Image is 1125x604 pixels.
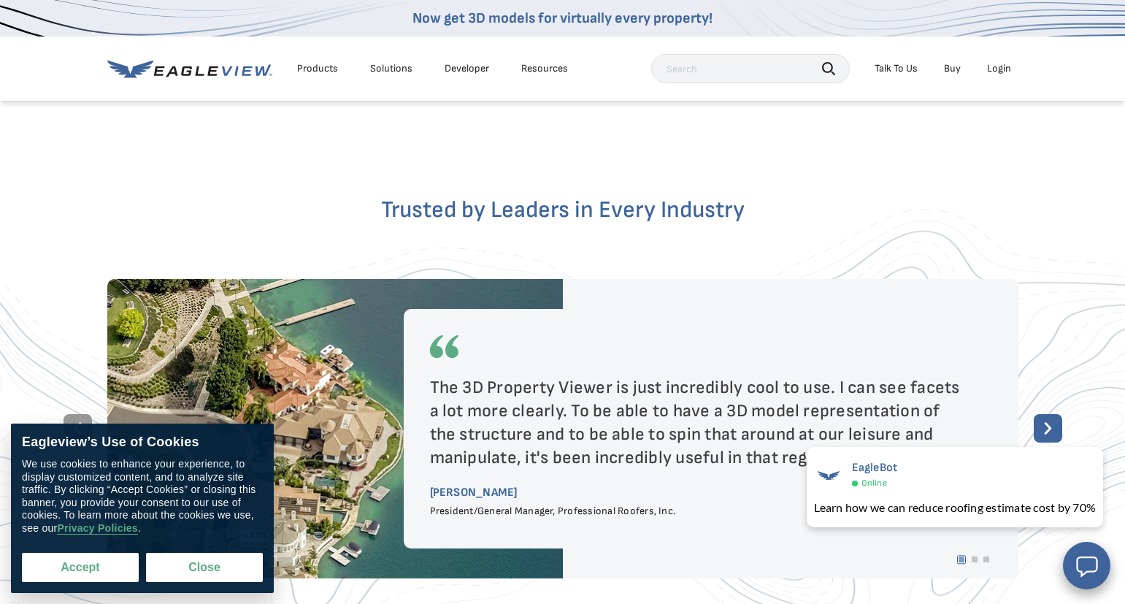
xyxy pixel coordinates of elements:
div: Eagleview’s Use of Cookies [22,435,263,451]
div: Login [987,62,1011,75]
a: Buy [944,62,961,75]
a: Developer [445,62,489,75]
button: Open chat window [1063,542,1110,589]
span: Online [861,478,887,489]
a: Now get 3D models for virtually every property! [412,9,713,27]
div: The 3D Property Viewer is just incredibly cool to use. I can see facets a lot more clearly. To be... [430,376,970,470]
div: Solutions [370,62,412,75]
a: Privacy Policies [57,522,137,535]
div: We use cookies to enhance your experience, to display customized content, and to analyze site tra... [22,458,263,535]
div: Products [297,62,338,75]
span: EagleBot [852,461,898,475]
div: [PERSON_NAME] [430,487,970,499]
div: Talk To Us [875,62,918,75]
button: Accept [22,553,139,582]
div: Resources [521,62,568,75]
div: Learn how we can reduce roofing estimate cost by 70% [814,499,1096,516]
img: EagleBot [814,461,843,490]
input: Search [651,54,850,83]
h2: Trusted by Leaders in Every Industry [107,199,1018,222]
button: Close [146,553,263,582]
div: President/General Manager, Professional Roofers, Inc. [430,505,970,518]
